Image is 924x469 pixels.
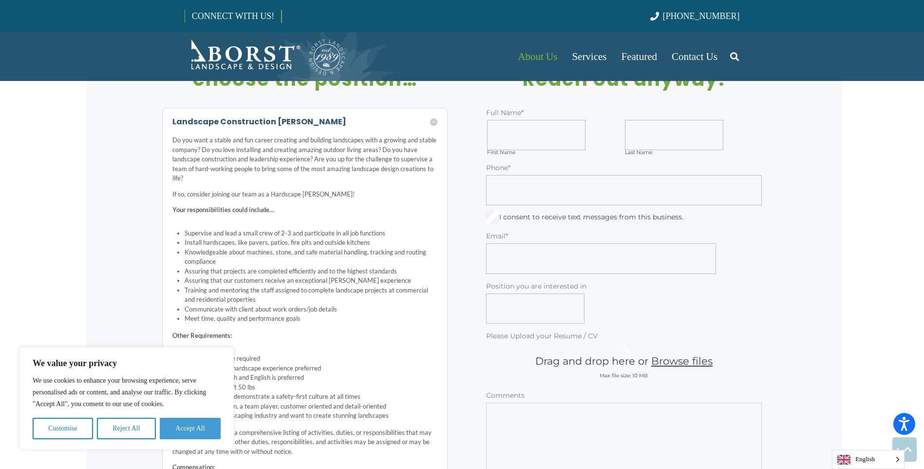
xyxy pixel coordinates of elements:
div: Max file size: 10 MB [600,369,648,383]
li: Knowledgeable about machines, stone, and safe material handling, tracking and routing compliance [185,248,438,267]
strong: Your responsibilities could include… [172,206,274,214]
p: This description is not a comprehensive listing of activities, duties, or responsibilities that m... [172,428,438,463]
span: Services [572,51,606,62]
span: Full Name [486,108,521,117]
p: We value your privacy [33,357,221,369]
span: [PHONE_NUMBER] [663,11,740,21]
button: Accept All [160,418,221,439]
li: You are self-driven, a team player, customer oriented and detail-oriented [185,402,438,411]
input: Email* [486,243,716,274]
li: NJ driver’s license required [185,354,438,364]
span: Comments [486,391,525,400]
li: Assuring that our customers receive an exceptional [PERSON_NAME] experience [185,276,438,286]
a: Borst-Logo [185,37,346,76]
span: Please Upload your Resume / CV [486,332,598,340]
p: We use cookies to enhance your browsing experience, serve personalised ads or content, and analys... [33,375,221,410]
span: Phone [486,163,508,172]
a: Featured [614,32,664,81]
div: We value your privacy [19,347,234,449]
label: First Name [487,150,622,156]
li: Assuring that projects are completed efficiently and to the highest standards [185,267,438,276]
button: Reject All [97,418,156,439]
span: Featured [622,51,657,62]
span: English [832,450,904,469]
li: Install hardscapes, like pavers, patios, fire pits and outside kitchens [185,238,438,248]
li: Communicate with client about work orders/job details [185,305,438,314]
li: Meet time, quality and performance goals [185,314,438,324]
span: Position you are interested in [486,282,586,291]
li: Bilingual in Spanish and English is preferred [185,373,438,383]
p: No role listed for you? Reach out anyway. [481,45,767,91]
span: Contact Us [672,51,717,62]
li: Must be able to lift 50 lbs [185,383,438,392]
li: You love the landscaping industry and want to create stunning landscapes [185,411,438,421]
p: If so, consider joining our team as a Hardscape [PERSON_NAME]! [172,190,438,206]
a: CONNECT WITH US! [185,4,281,28]
div: Drag and drop here or [535,354,713,369]
a: Contact Us [664,32,725,81]
li: Supervise and lead a small crew of 2-3 and participate in all job functions [185,229,438,238]
label: Last Name [625,150,760,156]
input: Position you are interested in [486,293,585,324]
li: Training and mentoring the staff assigned to complete landscape projects at commercial and reside... [185,286,438,305]
span: Email [486,232,506,240]
a: Back to top [892,437,917,462]
button: Browse files button for Please Upload your Resume / CV [651,354,713,369]
li: You embrace and demonstrate a safety-first culture at all times [185,392,438,402]
a: About Us [510,32,565,81]
strong: Other Requirements: [172,332,232,339]
p: Do you want a stable and fun career creating and building landscapes with a growing and stable co... [172,136,438,190]
span: I consent to receive text messages from this business. [499,210,683,224]
input: Phone* [486,175,762,205]
span: About Us [518,51,557,62]
a: Search [725,44,744,69]
a: Services [565,32,614,81]
h5: Landscape Construction [PERSON_NAME] [172,118,438,126]
a: [PHONE_NUMBER] [650,11,739,21]
input: I consent to receive text messages from this business. [486,211,499,224]
aside: Language selected: English [832,450,905,469]
button: Customise [33,418,93,439]
li: 3+ years of prior hardscape experience preferred [185,364,438,373]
